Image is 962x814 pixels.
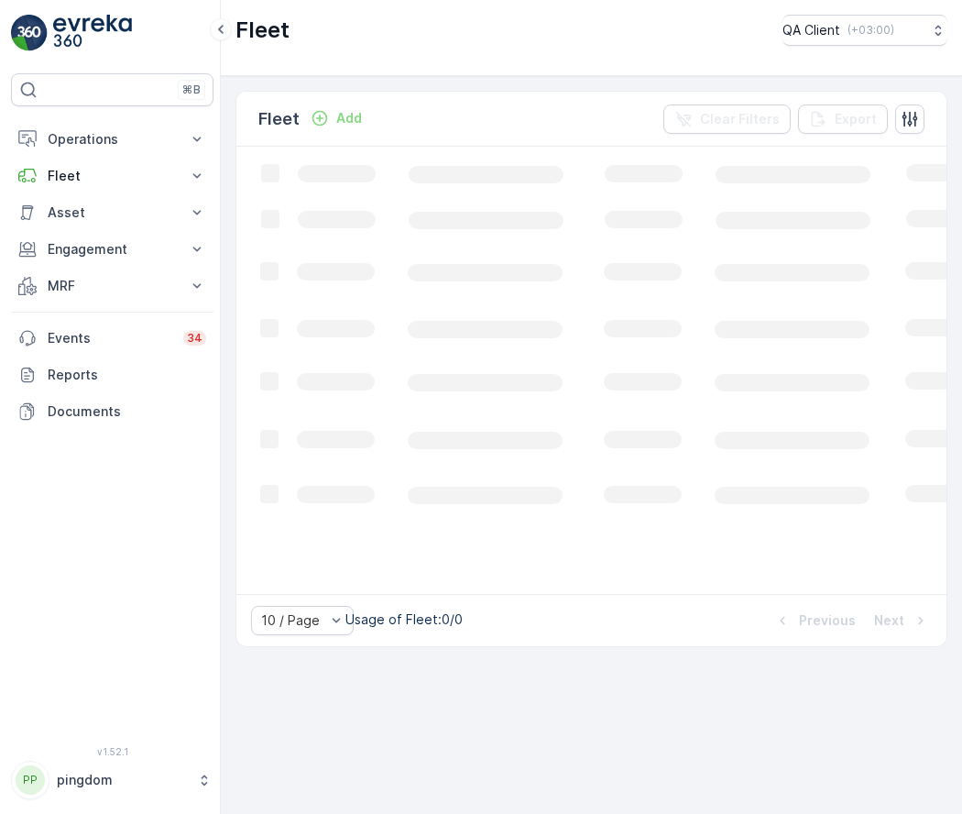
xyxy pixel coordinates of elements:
[11,15,48,51] img: logo
[48,366,206,384] p: Reports
[48,277,177,295] p: MRF
[872,610,932,632] button: Next
[771,610,858,632] button: Previous
[48,329,172,347] p: Events
[258,106,300,132] p: Fleet
[799,611,856,630] p: Previous
[11,320,213,357] a: Events34
[48,203,177,222] p: Asset
[48,402,206,421] p: Documents
[48,130,177,148] p: Operations
[235,16,290,45] p: Fleet
[11,231,213,268] button: Engagement
[11,761,213,799] button: PPpingdom
[48,240,177,258] p: Engagement
[182,82,201,97] p: ⌘B
[874,611,904,630] p: Next
[11,194,213,231] button: Asset
[847,23,894,38] p: ( +03:00 )
[16,765,45,795] div: PP
[57,771,188,789] p: pingdom
[663,104,791,134] button: Clear Filters
[700,110,780,128] p: Clear Filters
[11,268,213,304] button: MRF
[336,109,362,127] p: Add
[303,107,369,129] button: Add
[782,15,947,46] button: QA Client(+03:00)
[11,121,213,158] button: Operations
[345,610,463,629] p: Usage of Fleet : 0/0
[11,158,213,194] button: Fleet
[48,167,177,185] p: Fleet
[11,357,213,393] a: Reports
[53,15,132,51] img: logo_light-DOdMpM7g.png
[782,21,840,39] p: QA Client
[11,746,213,757] span: v 1.52.1
[798,104,888,134] button: Export
[835,110,877,128] p: Export
[187,331,202,346] p: 34
[11,393,213,430] a: Documents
